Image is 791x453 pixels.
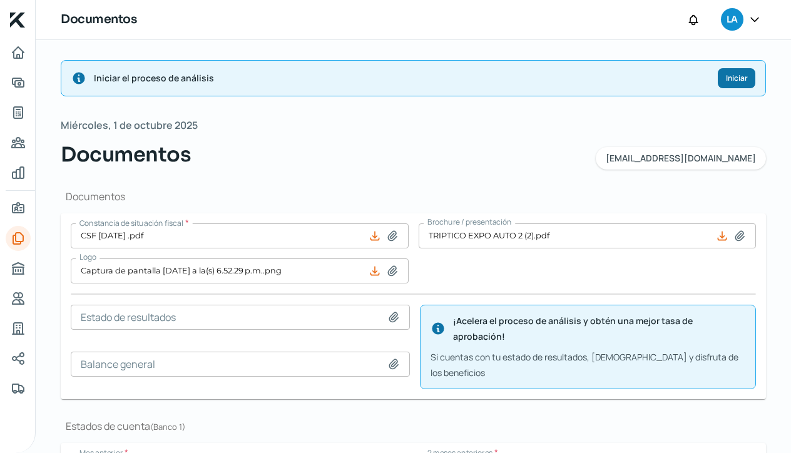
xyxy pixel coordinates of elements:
[727,13,737,28] span: LA
[606,154,756,163] span: [EMAIL_ADDRESS][DOMAIN_NAME]
[61,11,136,29] h1: Documentos
[61,116,198,135] span: Miércoles, 1 de octubre 2025
[6,130,31,155] a: Pago a proveedores
[79,252,96,262] span: Logo
[6,100,31,125] a: Tus créditos
[6,376,31,401] a: Colateral
[6,226,31,251] a: Documentos
[94,70,708,86] span: Iniciar el proceso de análisis
[150,421,185,432] span: ( Banco 1 )
[6,256,31,281] a: Buró de crédito
[61,140,191,170] span: Documentos
[6,40,31,65] a: Inicio
[6,160,31,185] a: Mis finanzas
[61,419,766,433] h1: Estados de cuenta
[6,70,31,95] a: Adelantar facturas
[6,196,31,221] a: Información general
[6,316,31,341] a: Industria
[726,74,748,82] span: Iniciar
[61,190,766,203] h1: Documentos
[718,68,755,88] button: Iniciar
[427,216,511,227] span: Brochure / presentación
[6,346,31,371] a: Redes sociales
[6,286,31,311] a: Referencias
[431,351,738,379] span: Si cuentas con tu estado de resultados, [DEMOGRAPHIC_DATA] y disfruta de los beneficios
[79,218,183,228] span: Constancia de situación fiscal
[453,313,745,344] span: ¡Acelera el proceso de análisis y obtén una mejor tasa de aprobación!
